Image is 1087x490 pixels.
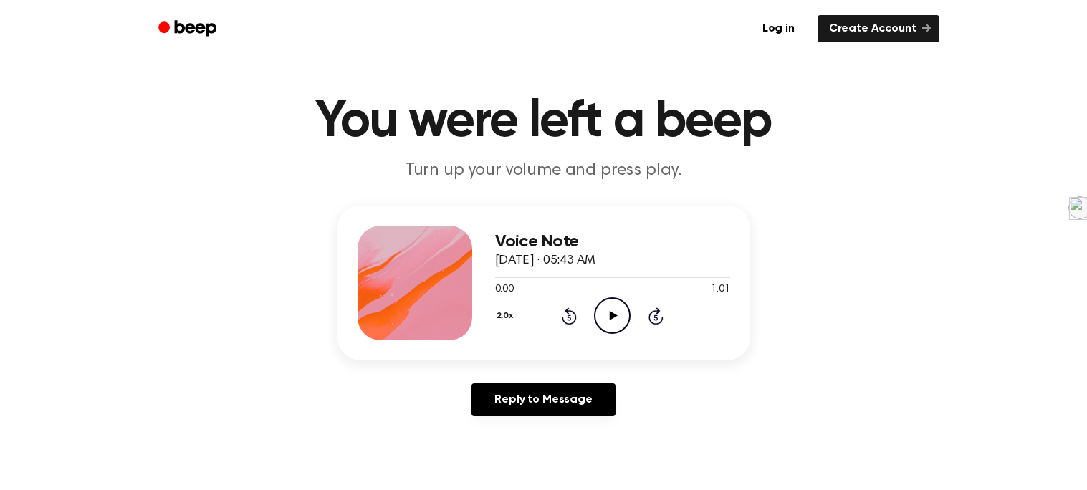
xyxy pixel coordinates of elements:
[148,15,229,43] a: Beep
[818,15,939,42] a: Create Account
[495,304,519,328] button: 2.0x
[495,254,595,267] span: [DATE] · 05:43 AM
[748,12,809,45] a: Log in
[495,232,730,251] h3: Voice Note
[711,282,729,297] span: 1:01
[471,383,615,416] a: Reply to Message
[177,96,911,148] h1: You were left a beep
[269,159,819,183] p: Turn up your volume and press play.
[495,282,514,297] span: 0:00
